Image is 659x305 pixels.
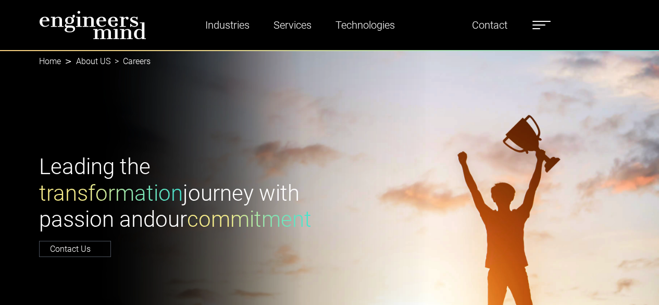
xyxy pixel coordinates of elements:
li: Careers [110,55,151,68]
a: Contact Us [39,241,111,257]
span: transformation [39,180,183,206]
a: Contact [468,13,512,37]
a: Home [39,56,61,66]
h1: Leading the journey with passion and our [39,154,324,233]
a: About US [76,56,110,66]
a: Industries [201,13,254,37]
span: commitment [187,206,312,232]
a: Services [269,13,316,37]
nav: breadcrumb [39,50,620,73]
img: logo [39,10,146,40]
a: Technologies [331,13,399,37]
